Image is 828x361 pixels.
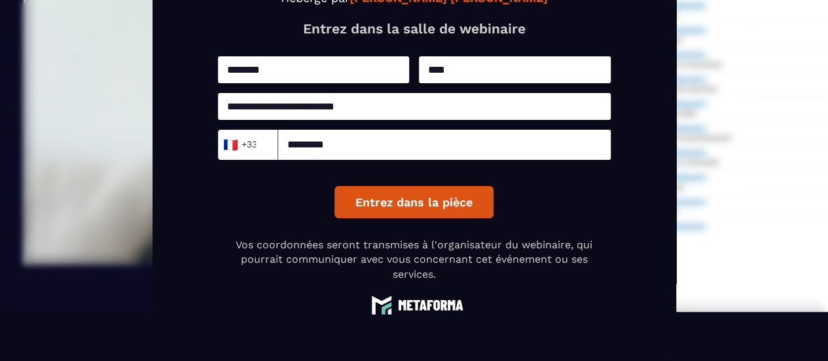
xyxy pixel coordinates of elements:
span: 🇫🇷 [222,136,238,154]
div: Search for option [218,130,278,160]
p: Entrez dans la salle de webinaire [218,20,611,37]
button: Entrez dans la pièce [334,186,494,218]
p: Vos coordonnées seront transmises à l'organisateur du webinaire, qui pourrait communiquer avec vo... [218,238,611,282]
span: +33 [226,136,253,154]
input: Search for option [257,135,266,155]
img: logo [365,295,463,315]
